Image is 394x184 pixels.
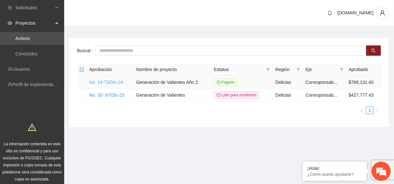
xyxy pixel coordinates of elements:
[214,92,259,99] span: Listo para monitoreo
[214,79,237,86] span: Pagado
[12,67,30,72] a: Usuarios
[373,107,381,114] button: right
[8,5,12,10] span: inbox
[366,107,373,114] a: 1
[375,109,379,113] span: right
[214,66,264,73] span: Estatus
[273,76,303,89] td: Delicias
[358,107,366,114] li: Previous Page
[358,107,366,114] button: left
[8,21,12,25] span: eye
[273,89,303,101] td: Delicias
[105,3,121,19] div: Minimizar ventana de chat en vivo
[15,17,53,29] span: Proyectos
[28,123,36,132] span: warning
[217,93,220,97] span: check-circle
[133,63,211,76] th: Nombre de proyecto
[15,1,53,14] span: Solicitudes
[338,65,345,74] span: filter
[15,51,38,56] a: Concluidos
[3,142,62,181] span: La información contenida en este sitio es confidencial y para uso exclusivo de FICOSEC. Cualquier...
[346,63,381,76] th: Aprobado
[89,80,123,85] a: No. 19-73/Dic-24
[371,48,376,53] span: search
[87,63,133,76] th: Aprobación
[325,8,335,18] button: bell
[346,76,381,89] td: $769,131.40
[305,92,338,98] span: Corresponsab...
[275,66,294,73] span: Región
[80,67,84,72] span: minus-square
[133,89,211,101] td: Generación de Valientes
[325,10,335,15] span: bell
[307,172,362,177] p: ¿Cómo puedo ayudarte?
[346,89,381,101] td: $427,777.43
[37,58,89,122] span: Estamos en línea.
[373,107,381,114] li: Next Page
[12,82,62,87] a: Perfil de implementadora
[296,68,300,71] span: filter
[89,92,124,98] a: No. 32- 67/Dic-23
[133,76,211,89] td: Generación de Valientes Año 2
[217,80,220,84] span: check-circle
[295,65,302,74] span: filter
[305,66,337,73] span: Eje
[366,45,381,56] button: search
[338,10,373,15] span: [DOMAIN_NAME]
[305,80,338,85] span: Corresponsab...
[360,109,364,113] span: left
[376,6,389,19] button: user
[15,36,30,41] a: Activos
[307,166,362,171] div: ¡Hola!
[265,65,271,74] span: filter
[376,10,389,16] span: user
[340,68,344,71] span: filter
[266,68,270,71] span: filter
[33,33,108,41] div: Chatee con nosotros ahora
[3,119,122,141] textarea: Escriba su mensaje y pulse “Intro”
[77,45,95,56] label: Buscar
